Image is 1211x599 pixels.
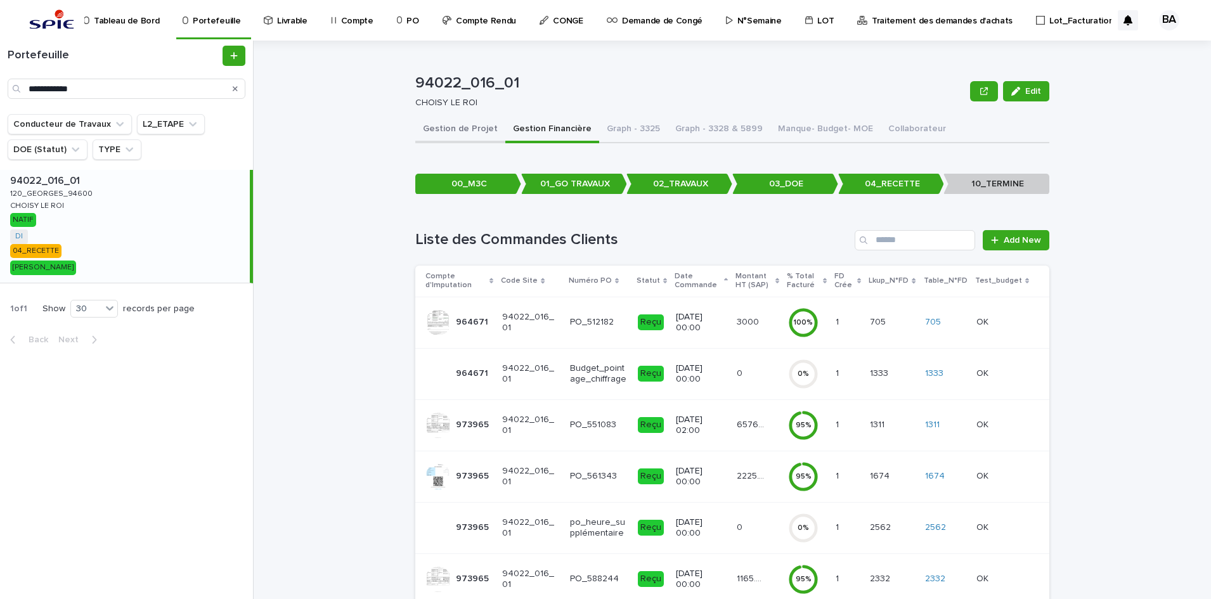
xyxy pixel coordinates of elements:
[569,274,612,288] p: Numéro PO
[626,174,732,195] p: 02_TRAVAUX
[42,304,65,314] p: Show
[570,517,628,539] p: po_heure_supplémentaire
[925,471,945,482] a: 1674
[570,574,628,584] p: PO_588244
[925,574,945,584] a: 2332
[976,366,991,379] p: OK
[71,302,101,316] div: 30
[1004,236,1041,245] span: Add New
[415,98,960,108] p: CHOISY LE ROI
[415,297,1049,348] tr: 964671964671 94022_016_01PO_512182Reçu[DATE] 00:0030003000 100%11 705705 705 OKOK
[870,468,892,482] p: 1674
[502,466,560,487] p: 94022_016_01
[15,232,23,241] a: DI
[570,317,628,328] p: PO_512182
[502,415,560,436] p: 94022_016_01
[870,520,893,533] p: 2562
[570,420,628,430] p: PO_551083
[732,174,838,195] p: 03_DOE
[836,417,841,430] p: 1
[137,114,205,134] button: L2_ETAPE
[638,314,664,330] div: Reçu
[415,451,1049,502] tr: 973965973965 94022_016_01PO_561343Reçu[DATE] 00:002225.152225.15 95%11 16741674 1674 OKOK
[737,468,768,482] p: 2225.15
[788,575,819,584] div: 95 %
[570,471,628,482] p: PO_561343
[925,368,943,379] a: 1333
[881,117,954,143] button: Collaborateur
[869,274,909,288] p: Lkup_N°FD
[10,199,67,210] p: CHOISY LE ROI
[1003,81,1049,101] button: Edit
[456,520,491,533] p: 973965
[456,366,491,379] p: 964671
[676,415,727,436] p: [DATE] 02:00
[502,312,560,333] p: 94022_016_01
[456,468,491,482] p: 973965
[10,244,62,258] div: 04_RECETTE
[836,468,841,482] p: 1
[8,79,245,99] input: Search
[502,363,560,385] p: 94022_016_01
[505,117,599,143] button: Gestion Financière
[788,421,819,430] div: 95 %
[676,517,727,539] p: [DATE] 00:00
[415,348,1049,399] tr: 964671964671 94022_016_01Budget_pointage_chiffrageReçu[DATE] 00:0000 0%11 13331333 1333 OKOK
[1159,10,1179,30] div: BA
[925,317,941,328] a: 705
[123,304,195,314] p: records per page
[521,174,627,195] p: 01_GO TRAVAUX
[415,231,850,249] h1: Liste des Commandes Clients
[637,274,660,288] p: Statut
[415,74,965,93] p: 94022_016_01
[638,520,664,536] div: Reçu
[668,117,770,143] button: Graph - 3328 & 5899
[10,213,36,227] div: NATIF
[501,274,538,288] p: Code Site
[25,8,78,33] img: svstPd6MQfCT1uX1QGkG
[836,366,841,379] p: 1
[8,139,87,160] button: DOE (Statut)
[737,366,745,379] p: 0
[425,269,486,293] p: Compte d'Imputation
[638,417,664,433] div: Reçu
[638,366,664,382] div: Reçu
[737,417,768,430] p: 65769.38
[976,520,991,533] p: OK
[8,49,220,63] h1: Portefeuille
[675,269,720,293] p: Date Commande
[10,172,82,187] p: 94022_016_01
[975,274,1022,288] p: Test_budget
[770,117,881,143] button: Manque- Budget- MOE
[976,417,991,430] p: OK
[836,571,841,584] p: 1
[737,571,768,584] p: 1165.58
[943,174,1049,195] p: 10_TERMINE
[983,230,1049,250] a: Add New
[855,230,975,250] input: Search
[676,312,727,333] p: [DATE] 00:00
[502,569,560,590] p: 94022_016_01
[638,468,664,484] div: Reçu
[415,174,521,195] p: 00_M3C
[976,571,991,584] p: OK
[870,417,887,430] p: 1311
[924,274,968,288] p: Table_N°FD
[93,139,141,160] button: TYPE
[870,571,893,584] p: 2332
[838,174,944,195] p: 04_RECETTE
[676,466,727,487] p: [DATE] 00:00
[676,569,727,590] p: [DATE] 00:00
[21,335,48,344] span: Back
[788,318,819,327] div: 100 %
[870,366,891,379] p: 1333
[976,314,991,328] p: OK
[737,314,761,328] p: 3000
[676,363,727,385] p: [DATE] 00:00
[415,117,505,143] button: Gestion de Projet
[53,334,107,345] button: Next
[870,314,888,328] p: 705
[788,472,819,481] div: 95 %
